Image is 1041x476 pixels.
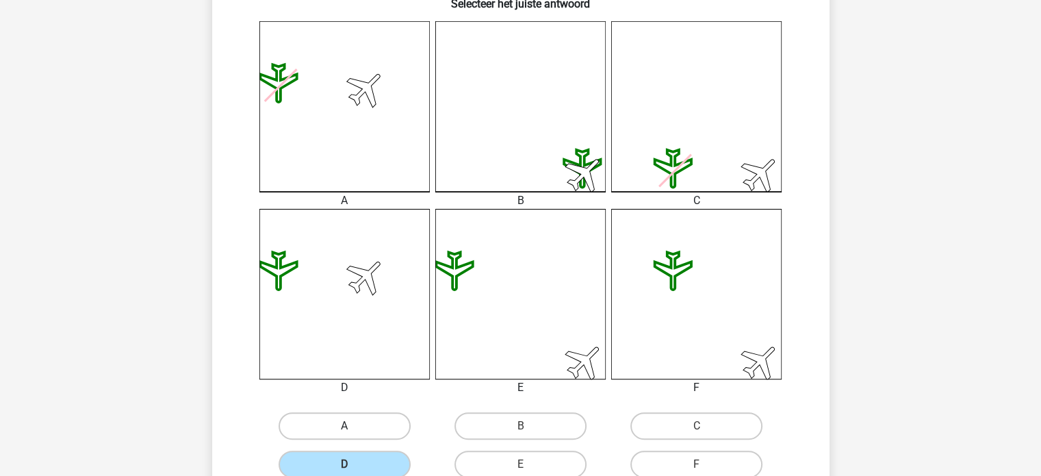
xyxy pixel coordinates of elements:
div: F [601,379,792,396]
label: A [279,412,411,440]
div: B [425,192,616,209]
label: C [630,412,762,440]
div: D [249,379,440,396]
div: A [249,192,440,209]
div: E [425,379,616,396]
label: B [454,412,587,440]
div: C [601,192,792,209]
